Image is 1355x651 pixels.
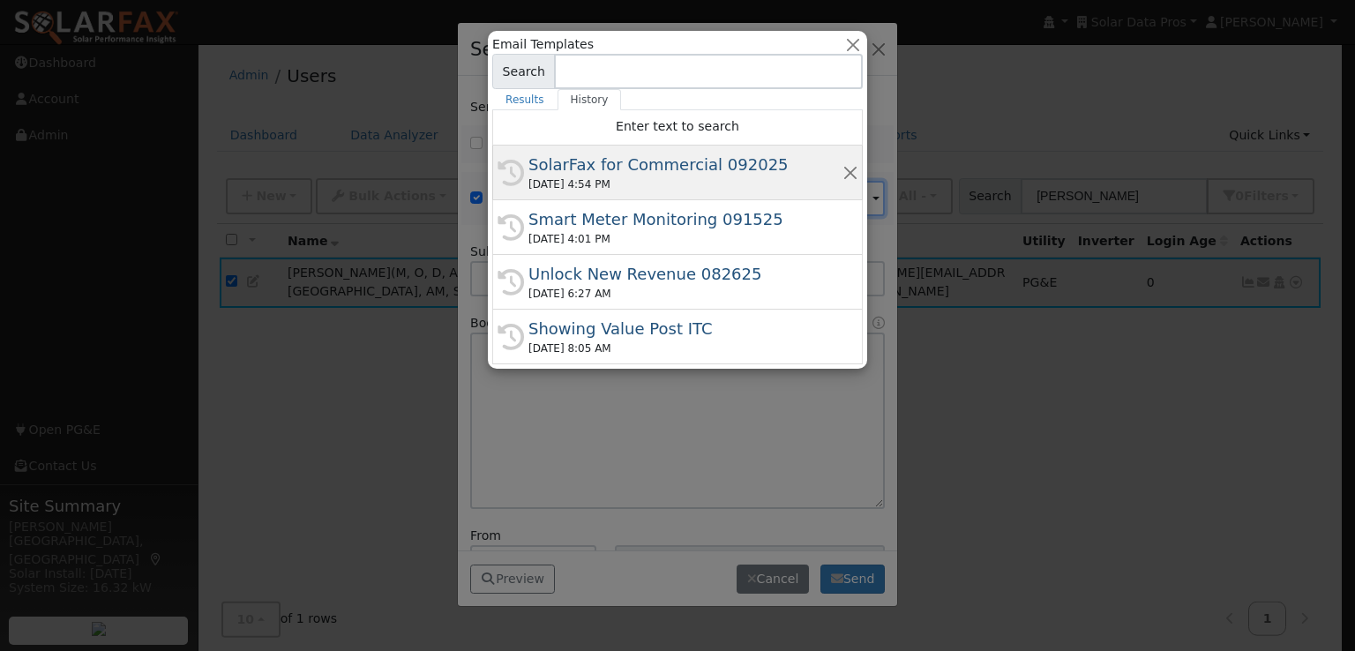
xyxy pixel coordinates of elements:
[492,54,555,89] span: Search
[528,231,842,247] div: [DATE] 4:01 PM
[616,119,739,133] span: Enter text to search
[528,340,842,356] div: [DATE] 8:05 AM
[528,207,842,231] div: Smart Meter Monitoring 091525
[492,35,594,54] span: Email Templates
[528,262,842,286] div: Unlock New Revenue 082625
[528,153,842,176] div: SolarFax for Commercial 092025
[528,286,842,302] div: [DATE] 6:27 AM
[842,163,859,182] button: Remove this history
[528,176,842,192] div: [DATE] 4:54 PM
[492,89,558,110] a: Results
[498,214,524,241] i: History
[528,317,842,340] div: Showing Value Post ITC
[498,269,524,296] i: History
[498,324,524,350] i: History
[498,160,524,186] i: History
[558,89,622,110] a: History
